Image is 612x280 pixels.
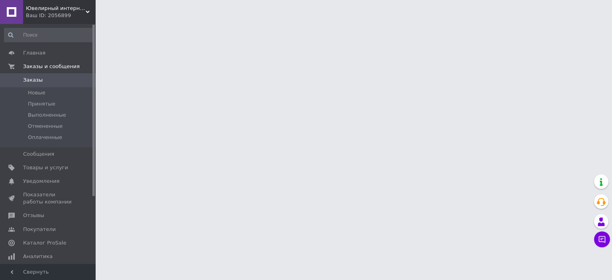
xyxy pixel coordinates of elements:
span: Товары и услуги [23,164,68,171]
span: Каталог ProSale [23,239,66,247]
span: Отмененные [28,123,63,130]
span: Отзывы [23,212,44,219]
span: Принятые [28,100,55,108]
span: Главная [23,49,45,57]
span: Ювелирный интернет-магазин серебряных украшений в Харькове | Mirserebra.org [26,5,86,12]
button: Чат с покупателем [594,231,610,247]
span: Оплаченные [28,134,62,141]
span: Аналитика [23,253,53,260]
span: Заказы и сообщения [23,63,80,70]
span: Заказы [23,76,43,84]
span: Сообщения [23,151,54,158]
span: Выполненные [28,112,66,119]
div: Ваш ID: 2056899 [26,12,96,19]
span: Уведомления [23,178,59,185]
span: Показатели работы компании [23,191,74,206]
span: Покупатели [23,226,56,233]
span: Новые [28,89,45,96]
input: Поиск [4,28,94,42]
